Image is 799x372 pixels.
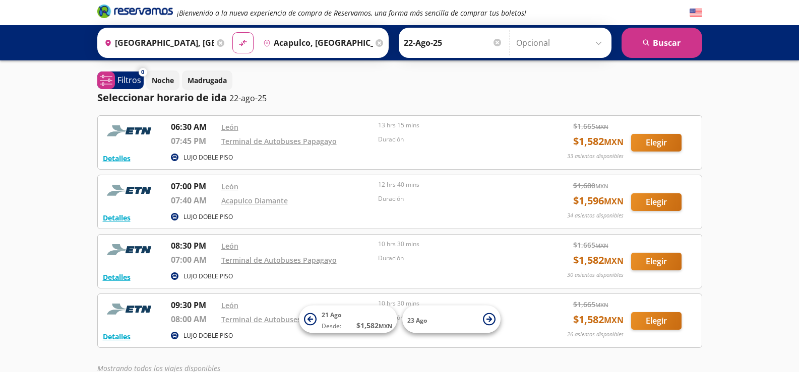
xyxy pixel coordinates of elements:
span: $ 1,582 [356,320,392,331]
img: RESERVAMOS [103,121,158,141]
p: Duración [378,135,530,144]
img: RESERVAMOS [103,180,158,200]
button: Detalles [103,331,131,342]
p: 33 asientos disponibles [567,152,624,161]
button: Detalles [103,272,131,282]
p: 34 asientos disponibles [567,211,624,220]
button: Noche [146,70,179,90]
p: 07:45 PM [171,135,216,147]
p: Noche [152,75,174,86]
p: Duración [378,194,530,203]
button: Madrugada [182,70,232,90]
em: ¡Bienvenido a la nueva experiencia de compra de Reservamos, una forma más sencilla de comprar tus... [177,8,526,18]
small: MXN [595,301,608,309]
p: Seleccionar horario de ida [97,90,227,105]
input: Elegir Fecha [404,30,503,55]
span: $ 1,582 [573,134,624,149]
p: LUJO DOBLE PISO [183,153,233,162]
a: León [221,182,238,191]
p: 07:00 AM [171,254,216,266]
p: 13 hrs 15 mins [378,121,530,130]
small: MXN [604,136,624,147]
i: Brand Logo [97,4,173,19]
button: Elegir [631,312,682,330]
p: 07:40 AM [171,194,216,206]
p: Duración [378,254,530,263]
p: Madrugada [188,75,227,86]
span: $ 1,665 [573,121,608,131]
span: 21 Ago [322,311,341,319]
button: English [690,7,702,19]
span: $ 1,582 [573,253,624,268]
button: Detalles [103,153,131,164]
span: Desde: [322,322,341,331]
p: 08:00 AM [171,313,216,325]
p: 09:30 PM [171,299,216,311]
button: Detalles [103,212,131,223]
p: 26 asientos disponibles [567,330,624,339]
span: $ 1,582 [573,312,624,327]
p: 10 hrs 30 mins [378,240,530,249]
a: Terminal de Autobuses Papagayo [221,255,337,265]
input: Opcional [516,30,606,55]
span: 0 [141,68,144,77]
span: $ 1,680 [573,180,608,191]
small: MXN [604,315,624,326]
p: 22-ago-25 [229,92,267,104]
small: MXN [379,322,392,330]
button: Elegir [631,193,682,211]
button: 0Filtros [97,71,144,89]
small: MXN [595,242,608,249]
p: 07:00 PM [171,180,216,192]
small: MXN [595,182,608,190]
button: Elegir [631,253,682,270]
input: Buscar Destino [259,30,373,55]
img: RESERVAMOS [103,240,158,260]
a: León [221,241,238,251]
a: Acapulco Diamante [221,196,288,205]
button: Buscar [622,28,702,58]
button: 21 AgoDesde:$1,582MXN [299,306,397,333]
span: $ 1,596 [573,193,624,208]
p: LUJO DOBLE PISO [183,212,233,221]
p: Filtros [117,74,141,86]
p: 12 hrs 40 mins [378,180,530,189]
p: 08:30 PM [171,240,216,252]
p: 10 hrs 30 mins [378,299,530,308]
input: Buscar Origen [100,30,214,55]
a: Terminal de Autobuses Papagayo [221,315,337,324]
a: Terminal de Autobuses Papagayo [221,136,337,146]
span: $ 1,665 [573,240,608,250]
span: $ 1,665 [573,299,608,310]
a: Brand Logo [97,4,173,22]
p: 06:30 AM [171,121,216,133]
small: MXN [604,255,624,266]
a: León [221,301,238,310]
p: 30 asientos disponibles [567,271,624,279]
img: RESERVAMOS [103,299,158,319]
p: LUJO DOBLE PISO [183,331,233,340]
small: MXN [604,196,624,207]
span: 23 Ago [407,316,427,324]
button: 23 Ago [402,306,501,333]
a: León [221,122,238,132]
small: MXN [595,123,608,130]
button: Elegir [631,134,682,152]
p: LUJO DOBLE PISO [183,272,233,281]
